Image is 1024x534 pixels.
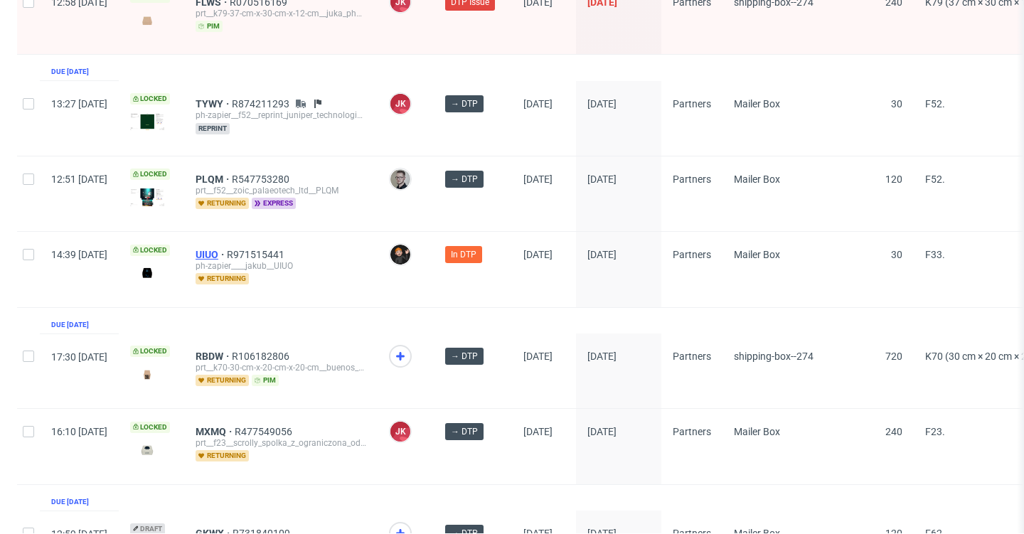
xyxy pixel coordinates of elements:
[891,98,902,110] span: 30
[130,93,170,105] span: Locked
[451,173,478,186] span: → DTP
[196,362,366,373] div: prt__k70-30-cm-x-20-cm-x-20-cm__buenos_dias_amigos_sl__RBDW
[390,245,410,265] img: Dominik Grosicki
[252,198,296,209] span: express
[196,185,366,196] div: prt__f52__zoic_palaeotech_ltd__PLQM
[925,249,945,260] span: F33.
[196,260,366,272] div: ph-zapier____jakub__UIUO
[673,249,711,260] span: Partners
[523,173,553,185] span: [DATE]
[196,375,249,386] span: returning
[523,98,553,110] span: [DATE]
[451,97,478,110] span: → DTP
[196,273,249,284] span: returning
[232,98,292,110] a: R874211293
[51,319,89,331] div: Due [DATE]
[925,173,945,185] span: F52.
[196,426,235,437] a: MXMQ
[51,249,107,260] span: 14:39 [DATE]
[673,426,711,437] span: Partners
[196,173,232,185] a: PLQM
[196,198,249,209] span: returning
[523,426,553,437] span: [DATE]
[51,426,107,437] span: 16:10 [DATE]
[734,249,780,260] span: Mailer Box
[51,496,89,508] div: Due [DATE]
[130,113,164,131] img: version_two_editor_design.png
[232,351,292,362] a: R106182806
[130,440,164,459] img: version_two_editor_design
[130,169,170,180] span: Locked
[196,351,232,362] a: RBDW
[734,173,780,185] span: Mailer Box
[232,173,292,185] a: R547753280
[196,450,249,461] span: returning
[196,249,227,260] a: UIUO
[196,98,232,110] a: TYWY
[734,98,780,110] span: Mailer Box
[51,66,89,78] div: Due [DATE]
[196,123,230,134] span: reprint
[885,173,902,185] span: 120
[196,21,223,32] span: pim
[925,426,945,437] span: F23.
[523,249,553,260] span: [DATE]
[451,425,478,438] span: → DTP
[51,98,107,110] span: 13:27 [DATE]
[390,94,410,114] figcaption: JK
[130,11,164,30] img: version_two_editor_design
[51,351,107,363] span: 17:30 [DATE]
[891,249,902,260] span: 30
[451,350,478,363] span: → DTP
[673,351,711,362] span: Partners
[734,351,814,362] span: shipping-box--274
[252,375,279,386] span: pim
[390,169,410,189] img: Krystian Gaza
[673,98,711,110] span: Partners
[451,248,476,261] span: In DTP
[196,437,366,449] div: prt__f23__scrolly_spolka_z_ograniczona_odpowiedzialnoscia__MXMQ
[130,365,164,384] img: version_two_editor_design
[130,188,164,206] img: data
[51,173,107,185] span: 12:51 [DATE]
[885,426,902,437] span: 240
[130,422,170,433] span: Locked
[130,245,170,256] span: Locked
[196,8,366,19] div: prt__k79-37-cm-x-30-cm-x-12-cm__juka_pharma_gmbh__FLWS
[587,351,617,362] span: [DATE]
[227,249,287,260] a: R971515441
[925,98,945,110] span: F52.
[587,98,617,110] span: [DATE]
[196,110,366,121] div: ph-zapier__f52__reprint_juniper_technologies_germany_gmbh__TYWY
[130,263,164,282] img: version_two_editor_design
[885,351,902,362] span: 720
[673,173,711,185] span: Partners
[587,173,617,185] span: [DATE]
[587,249,617,260] span: [DATE]
[523,351,553,362] span: [DATE]
[390,422,410,442] figcaption: JK
[587,426,617,437] span: [DATE]
[734,426,780,437] span: Mailer Box
[130,346,170,357] span: Locked
[235,426,295,437] a: R477549056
